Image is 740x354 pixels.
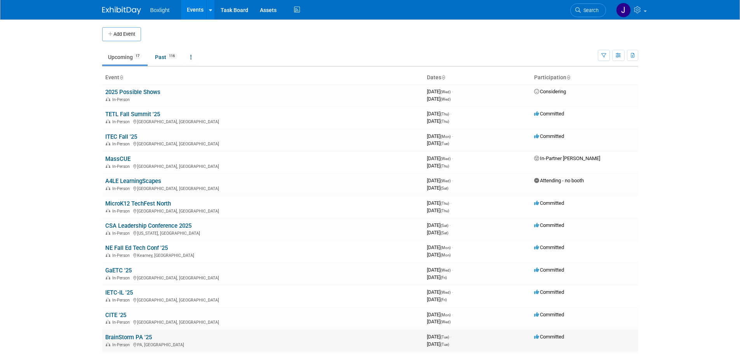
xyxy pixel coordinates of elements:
img: In-Person Event [106,209,110,213]
span: Committed [534,267,564,273]
span: Considering [534,89,566,94]
span: (Wed) [441,157,451,161]
div: [GEOGRAPHIC_DATA], [GEOGRAPHIC_DATA] [105,140,421,146]
span: [DATE] [427,200,451,206]
th: Event [102,71,424,84]
span: (Sat) [441,186,448,190]
div: [GEOGRAPHIC_DATA], [GEOGRAPHIC_DATA] [105,296,421,303]
span: [DATE] [427,163,449,169]
span: [DATE] [427,319,451,324]
span: (Mon) [441,253,451,257]
div: [GEOGRAPHIC_DATA], [GEOGRAPHIC_DATA] [105,163,421,169]
a: MassCUE [105,155,131,162]
a: Upcoming17 [102,50,148,65]
button: Add Event [102,27,141,41]
span: - [452,244,453,250]
span: 17 [133,53,142,59]
span: (Mon) [441,246,451,250]
img: In-Person Event [106,164,110,168]
span: Committed [534,289,564,295]
span: [DATE] [427,252,451,258]
span: (Thu) [441,119,449,124]
a: CITE '25 [105,312,126,319]
span: (Thu) [441,209,449,213]
img: In-Person Event [106,276,110,279]
img: In-Person Event [106,253,110,257]
div: [GEOGRAPHIC_DATA], [GEOGRAPHIC_DATA] [105,118,421,124]
div: [GEOGRAPHIC_DATA], [GEOGRAPHIC_DATA] [105,274,421,281]
span: (Wed) [441,179,451,183]
span: (Thu) [441,112,449,116]
a: Past116 [149,50,183,65]
span: (Sat) [441,231,448,235]
span: In-Person [112,276,132,281]
span: Committed [534,334,564,340]
a: Sort by Participation Type [566,74,570,80]
span: [DATE] [427,334,451,340]
span: In-Person [112,231,132,236]
a: Search [570,3,606,17]
img: In-Person Event [106,119,110,123]
span: - [452,155,453,161]
span: - [450,111,451,117]
span: - [450,334,451,340]
span: (Wed) [441,90,451,94]
span: Committed [534,133,564,139]
span: (Fri) [441,298,447,302]
span: Committed [534,222,564,228]
a: IETC-IL '25 [105,289,133,296]
span: - [452,89,453,94]
span: [DATE] [427,96,451,102]
img: Jean Knight [616,3,631,17]
span: In-Person [112,342,132,347]
span: In-Person [112,320,132,325]
img: In-Person Event [106,186,110,190]
div: PA, [GEOGRAPHIC_DATA] [105,341,421,347]
span: (Fri) [441,276,447,280]
span: [DATE] [427,230,448,235]
span: [DATE] [427,185,448,191]
img: In-Person Event [106,141,110,145]
span: (Wed) [441,290,451,295]
div: [US_STATE], [GEOGRAPHIC_DATA] [105,230,421,236]
span: (Sat) [441,223,448,228]
span: [DATE] [427,341,449,347]
a: Sort by Start Date [441,74,445,80]
span: [DATE] [427,289,453,295]
span: In-Person [112,164,132,169]
a: TETL Fall Summit '25 [105,111,160,118]
span: (Mon) [441,134,451,139]
span: [DATE] [427,133,453,139]
span: - [449,222,451,228]
span: Boxlight [150,7,170,13]
span: [DATE] [427,155,453,161]
a: ITEC Fall '25 [105,133,137,140]
span: (Thu) [441,201,449,206]
span: (Mon) [441,313,451,317]
span: [DATE] [427,296,447,302]
span: Committed [534,200,564,206]
span: - [452,312,453,317]
a: Sort by Event Name [119,74,123,80]
span: 116 [167,53,177,59]
a: 2025 Possible Shows [105,89,160,96]
span: Committed [534,312,564,317]
span: In-Person [112,253,132,258]
span: (Wed) [441,320,451,324]
span: (Tue) [441,335,449,339]
th: Dates [424,71,531,84]
span: (Tue) [441,141,449,146]
span: [DATE] [427,274,447,280]
span: [DATE] [427,140,449,146]
span: [DATE] [427,118,449,124]
a: GaETC '25 [105,267,132,274]
span: [DATE] [427,178,453,183]
span: [DATE] [427,208,449,213]
span: Attending - no booth [534,178,584,183]
a: CSA Leadership Conference 2025 [105,222,192,229]
a: MicroK12 TechFest North [105,200,171,207]
span: Search [581,7,599,13]
img: ExhibitDay [102,7,141,14]
span: (Tue) [441,342,449,347]
span: - [450,200,451,206]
